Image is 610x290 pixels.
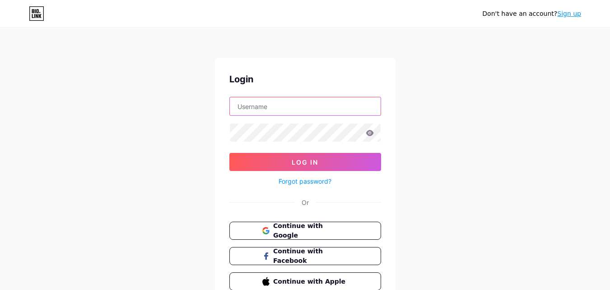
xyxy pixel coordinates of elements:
[273,221,348,240] span: Continue with Google
[279,176,331,186] a: Forgot password?
[273,277,348,286] span: Continue with Apple
[229,153,381,171] button: Log In
[273,247,348,266] span: Continue with Facebook
[229,247,381,265] button: Continue with Facebook
[302,198,309,207] div: Or
[230,97,381,115] input: Username
[229,72,381,86] div: Login
[482,9,581,19] div: Don't have an account?
[229,222,381,240] button: Continue with Google
[557,10,581,17] a: Sign up
[292,158,318,166] span: Log In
